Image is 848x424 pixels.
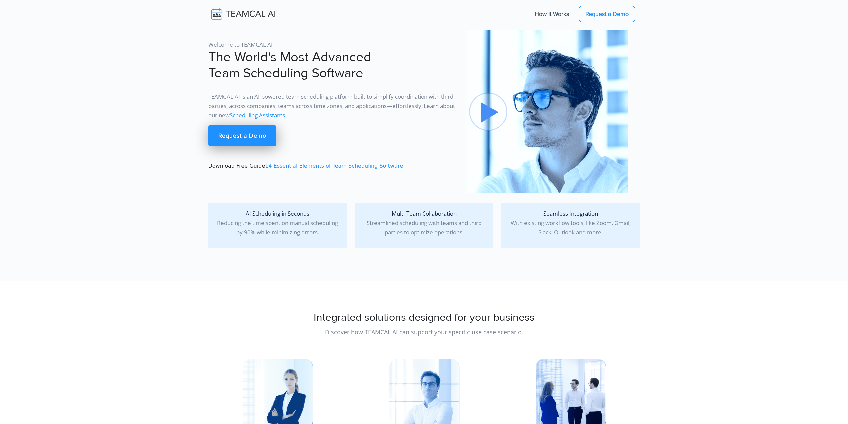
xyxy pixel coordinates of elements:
[208,92,457,120] p: TEAMCAL AI is an AI-powered team scheduling platform built to simplify coordination with third pa...
[579,6,635,22] a: Request a Demo
[208,311,640,324] h2: Integrated solutions designed for your business
[208,49,457,81] h1: The World's Most Advanced Team Scheduling Software
[246,209,309,217] span: AI Scheduling in Seconds
[543,209,598,217] span: Seamless Integration
[528,7,576,21] a: How It Works
[465,30,628,193] img: pic
[204,30,461,193] div: Download Free Guide
[360,209,488,237] p: Streamlined scheduling with teams and third parties to optimize operations.
[214,209,342,237] p: Reducing the time spent on manual scheduling by 90% while minimizing errors.
[265,163,403,169] a: 14 Essential Elements of Team Scheduling Software
[507,209,635,237] p: With existing workflow tools, like Zoom, Gmail, Slack, Outlook and more.
[230,111,285,119] a: Scheduling Assistants
[208,125,276,146] a: Request a Demo
[208,327,640,337] p: Discover how TEAMCAL AI can support your specific use case scenario.
[392,209,457,217] span: Multi-Team Collaboration
[208,40,457,49] p: Welcome to TEAMCAL AI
